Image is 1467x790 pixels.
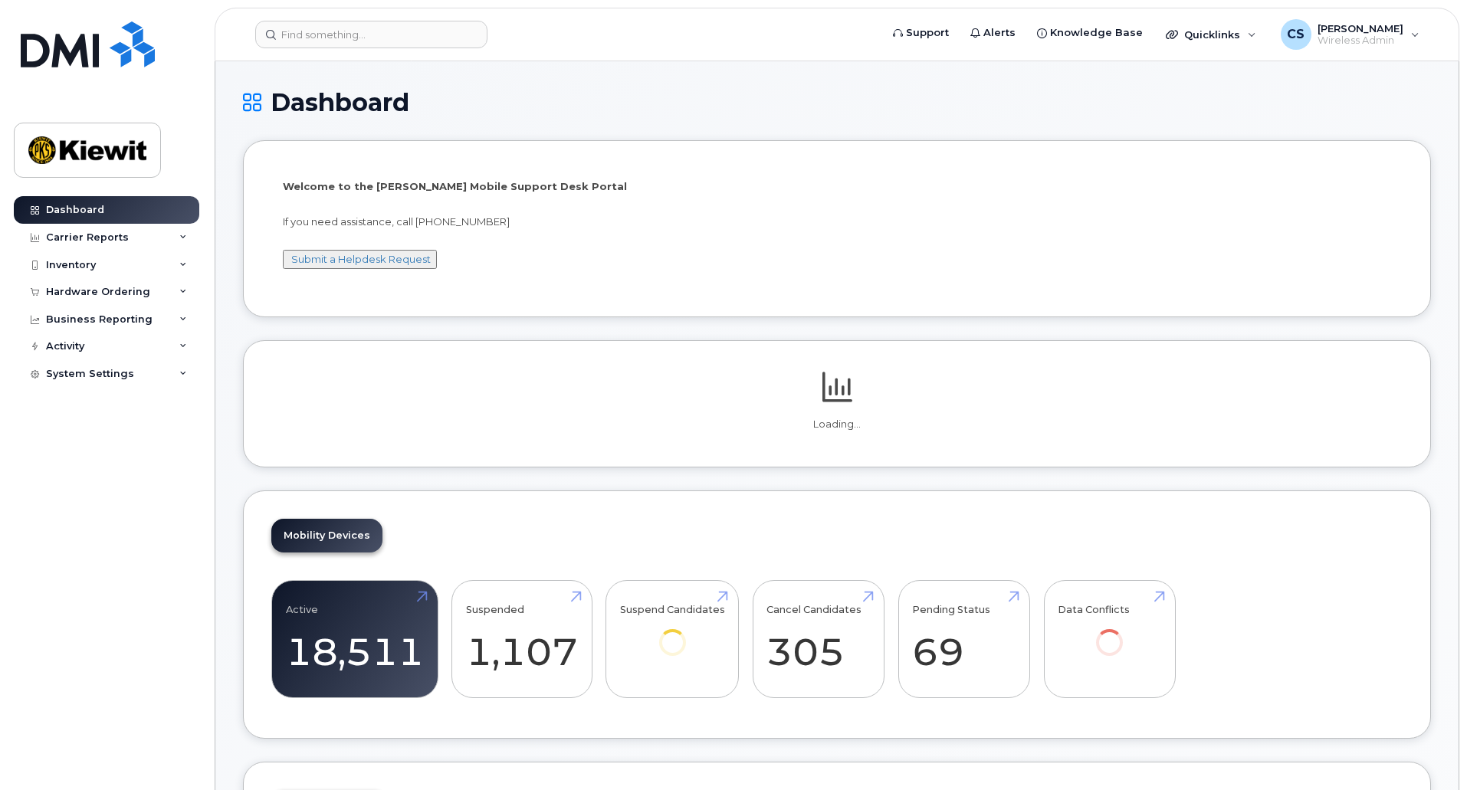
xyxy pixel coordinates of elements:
a: Mobility Devices [271,519,382,552]
a: Data Conflicts [1058,588,1161,677]
a: Suspend Candidates [620,588,725,677]
h1: Dashboard [243,89,1431,116]
a: Active 18,511 [286,588,424,690]
button: Submit a Helpdesk Request [283,250,437,269]
a: Cancel Candidates 305 [766,588,870,690]
p: Loading... [271,418,1403,431]
p: Welcome to the [PERSON_NAME] Mobile Support Desk Portal [283,179,1391,194]
a: Submit a Helpdesk Request [291,253,431,265]
a: Suspended 1,107 [466,588,578,690]
a: Pending Status 69 [912,588,1016,690]
p: If you need assistance, call [PHONE_NUMBER] [283,215,1391,229]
